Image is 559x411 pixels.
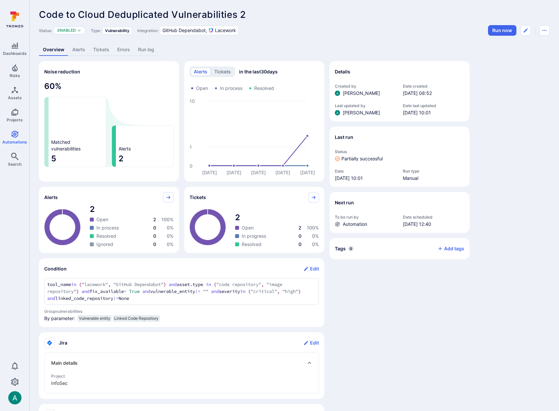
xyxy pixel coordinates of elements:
[10,73,20,78] span: Risks
[335,215,396,220] span: To be run by
[220,85,242,92] span: In process
[39,9,246,20] span: Code to Cloud Deduplicated Vulnerabilities 2
[51,139,81,152] span: Matched vulnerabilities
[403,215,464,220] span: Date scheduled
[39,332,324,399] section: Jira action widget
[8,162,21,167] span: Search
[8,391,21,404] img: ACg8ocLSa5mPYBaXNx3eFu_EmspyJX0laNWN7cXOFirfQ7srZveEpg=s96-c
[77,28,81,32] button: Expand dropdown
[96,225,119,231] span: In process
[242,225,254,231] span: Open
[335,91,340,96] div: Arjan Dehar
[335,199,354,206] h2: Next run
[57,28,76,33] button: Enabled
[190,98,195,104] text: 10
[51,380,312,387] span: ticket project
[3,51,27,56] span: Dashboards
[330,192,470,233] section: Next run widget
[91,28,101,33] span: Type:
[211,68,234,76] button: tickets
[335,103,396,108] span: Last updated by
[96,216,108,223] span: Open
[196,85,208,92] span: Open
[44,352,319,393] div: ticket fields overview
[39,44,68,56] a: Overview
[335,175,396,182] span: [DATE] 10:01
[303,338,319,348] button: Edit
[335,84,396,89] span: Created by
[119,145,131,152] span: Alerts
[8,391,21,404] div: Arjan Dehar
[113,44,134,56] a: Errors
[51,358,312,368] div: Main details
[51,374,312,379] span: Project
[191,68,210,76] button: alerts
[275,170,290,175] text: [DATE]
[153,217,156,222] span: 2
[403,103,464,108] span: Date last updated
[215,27,236,34] span: Lacework
[520,25,531,36] button: Edit automation
[89,44,113,56] a: Tickets
[235,212,319,223] span: total
[330,238,470,259] div: Collapse tags
[251,170,266,175] text: [DATE]
[39,28,52,33] span: Status:
[242,233,266,239] span: In progress
[335,68,350,75] h2: Details
[184,61,324,182] div: Alerts/Tickets trend
[403,90,464,97] span: [DATE] 08:52
[343,109,380,116] span: [PERSON_NAME]
[68,44,89,56] a: Alerts
[335,110,340,115] div: Arjan Dehar
[44,266,67,272] h2: Condition
[184,187,324,253] div: Tickets pie widget
[239,68,278,75] span: in the last 30 days
[298,233,301,239] span: 0
[44,69,80,74] span: Noise reduction
[403,221,464,227] span: [DATE] 12:40
[432,243,464,254] button: Add tags
[403,175,464,182] span: Manual
[403,84,464,89] span: Date created
[335,169,396,174] span: Date
[539,25,550,36] button: Automation menu
[254,85,274,92] span: Resolved
[167,225,174,230] span: 0 %
[298,225,301,230] span: 2
[153,225,156,230] span: 0
[335,134,353,141] h2: Last run
[161,217,174,222] span: 100 %
[162,27,207,34] span: GitHub Dependabot
[39,187,179,253] div: Alerts pie widget
[39,258,324,327] section: Condition widget
[335,149,464,154] span: Status
[242,241,262,248] span: Resolved
[153,241,156,247] span: 0
[59,340,67,346] h2: Jira
[330,61,470,121] section: Details widget
[312,233,319,239] span: 0 %
[114,316,158,321] span: Linked Code Repository
[39,44,550,56] div: Automation tabs
[119,153,171,164] span: 2
[403,109,464,116] span: [DATE] 10:01
[44,309,319,314] span: Group vulnerabilities
[51,153,103,164] span: 5
[300,170,315,175] text: [DATE]
[403,169,464,174] span: Run type
[312,241,319,247] span: 0 %
[44,194,58,201] span: Alerts
[348,246,354,251] span: 0
[167,241,174,247] span: 0 %
[8,95,22,100] span: Assets
[303,264,319,274] button: Edit
[96,233,116,239] span: Resolved
[343,221,367,227] span: Automation
[44,315,75,324] span: By parameter:
[343,90,380,97] span: [PERSON_NAME]
[79,316,110,321] span: Vulnerable entity
[202,170,217,175] text: [DATE]
[47,281,316,302] textarea: Add condition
